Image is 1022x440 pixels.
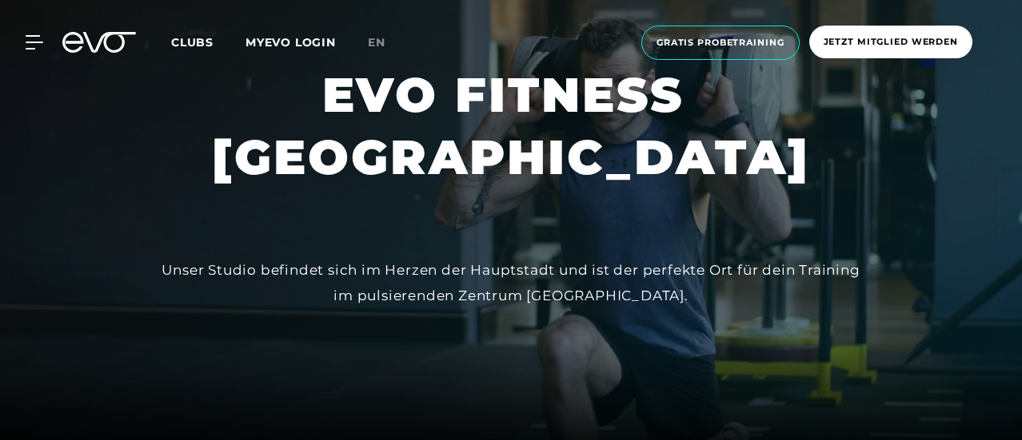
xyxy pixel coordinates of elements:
[804,26,977,60] a: Jetzt Mitglied werden
[368,35,385,50] span: en
[657,36,784,50] span: Gratis Probetraining
[824,35,958,49] span: Jetzt Mitglied werden
[246,35,336,50] a: MYEVO LOGIN
[171,34,246,50] a: Clubs
[637,26,804,60] a: Gratis Probetraining
[212,64,810,188] h1: EVO FITNESS [GEOGRAPHIC_DATA]
[151,257,871,309] div: Unser Studio befindet sich im Herzen der Hauptstadt und ist der perfekte Ort für dein Training im...
[171,35,214,50] span: Clubs
[368,34,405,52] a: en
